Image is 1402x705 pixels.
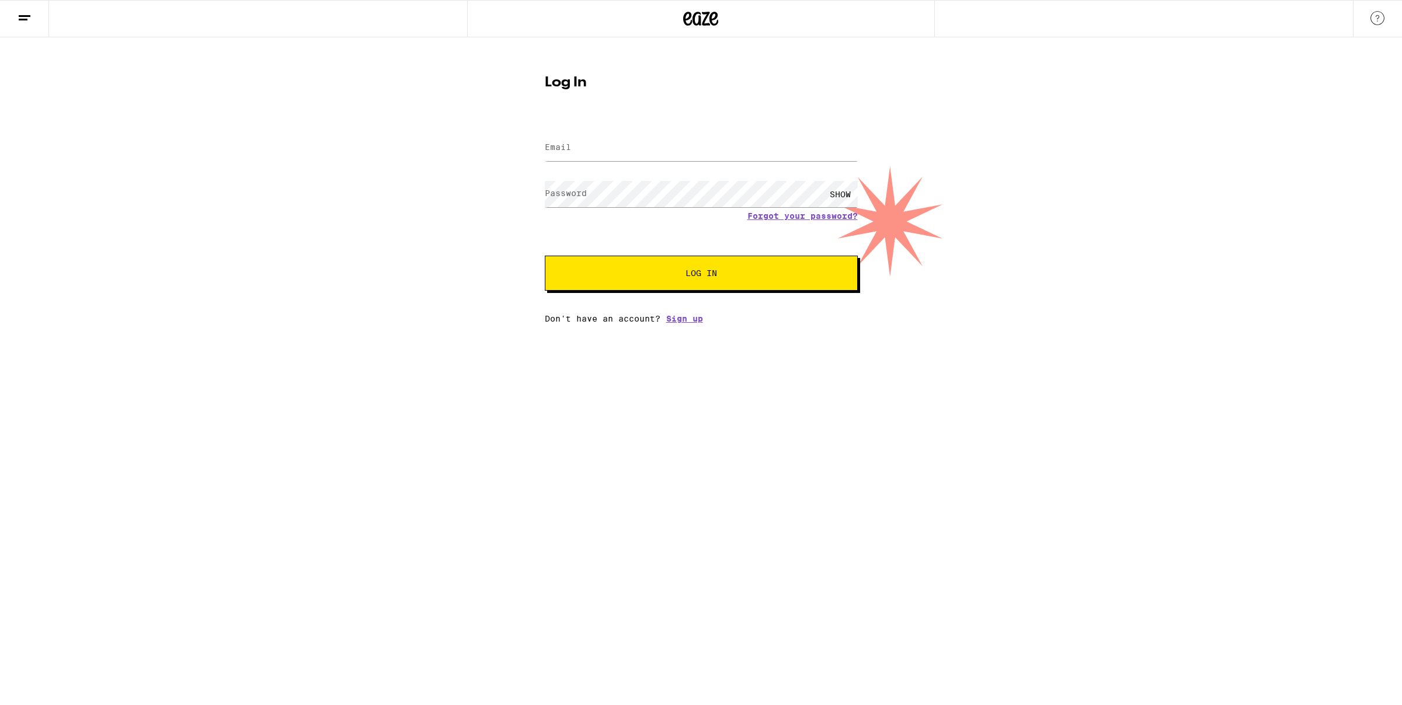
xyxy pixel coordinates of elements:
[545,314,858,323] div: Don't have an account?
[545,135,858,161] input: Email
[545,142,571,152] label: Email
[666,314,703,323] a: Sign up
[686,269,717,277] span: Log In
[747,211,858,221] a: Forgot your password?
[545,76,858,90] h1: Log In
[545,189,587,198] label: Password
[823,181,858,207] div: SHOW
[545,256,858,291] button: Log In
